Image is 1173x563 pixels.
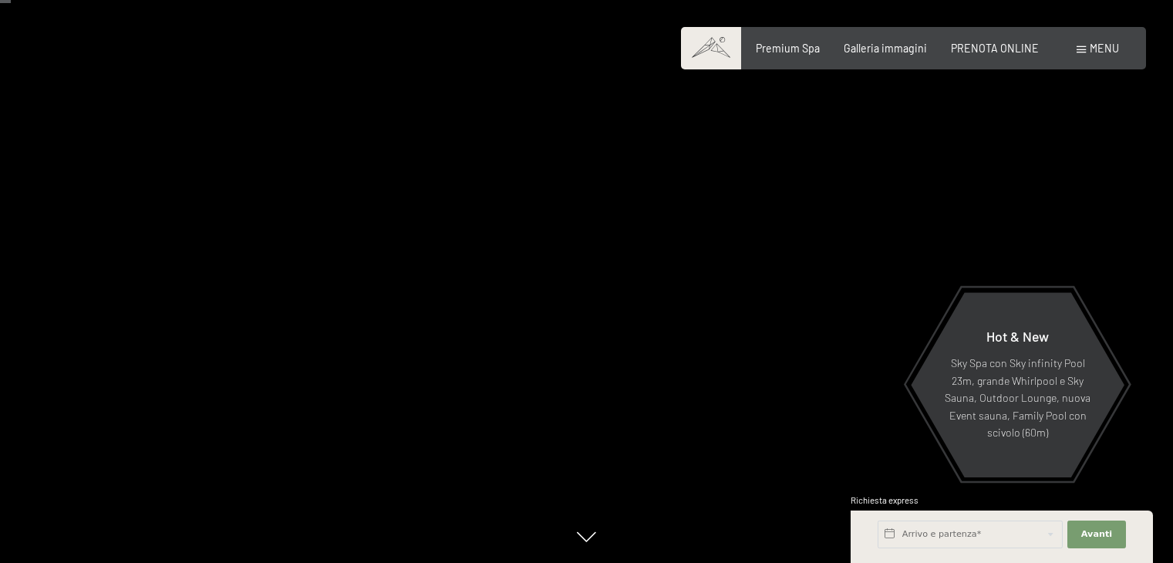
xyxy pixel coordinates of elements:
a: Galleria immagini [844,42,927,55]
a: PRENOTA ONLINE [951,42,1039,55]
span: Avanti [1081,528,1112,541]
span: Hot & New [986,328,1049,345]
a: Premium Spa [756,42,820,55]
a: Hot & New Sky Spa con Sky infinity Pool 23m, grande Whirlpool e Sky Sauna, Outdoor Lounge, nuova ... [910,292,1125,478]
span: Menu [1090,42,1119,55]
button: Avanti [1067,521,1126,548]
span: Richiesta express [851,495,919,505]
p: Sky Spa con Sky infinity Pool 23m, grande Whirlpool e Sky Sauna, Outdoor Lounge, nuova Event saun... [944,355,1091,442]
